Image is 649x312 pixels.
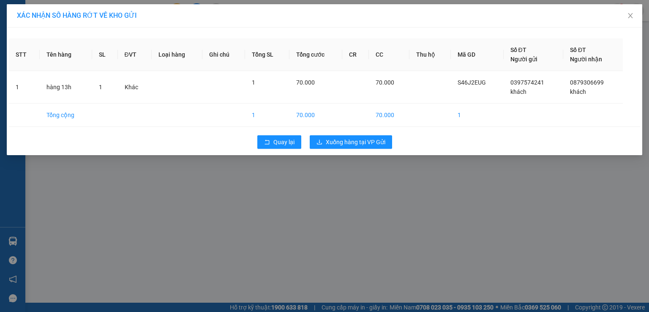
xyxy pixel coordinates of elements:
span: 70.000 [296,79,315,86]
td: 1 [451,104,504,127]
span: Quay lại [273,137,295,147]
td: Tổng cộng [40,104,92,127]
td: 1 [245,104,289,127]
span: close [627,12,634,19]
th: SL [92,38,118,71]
th: CR [342,38,369,71]
span: khách [570,88,586,95]
span: Người nhận [570,56,602,63]
th: Ghi chú [202,38,245,71]
button: Close [619,4,642,28]
th: Tên hàng [40,38,92,71]
span: download [316,139,322,146]
td: 1 [9,71,40,104]
th: ĐVT [118,38,152,71]
button: rollbackQuay lại [257,135,301,149]
span: rollback [264,139,270,146]
span: XÁC NHẬN SỐ HÀNG RỚT VỀ KHO GỬI [17,11,137,19]
span: S46J2EUG [458,79,486,86]
span: Xuống hàng tại VP Gửi [326,137,385,147]
th: Loại hàng [152,38,202,71]
td: Khác [118,71,152,104]
td: hàng 13h [40,71,92,104]
td: 70.000 [369,104,409,127]
td: 70.000 [289,104,342,127]
span: Người gửi [510,56,537,63]
span: 0397574241 [510,79,544,86]
span: 1 [99,84,102,90]
th: Tổng SL [245,38,289,71]
th: STT [9,38,40,71]
span: 0879306699 [570,79,604,86]
span: 70.000 [376,79,394,86]
span: khách [510,88,526,95]
th: Thu hộ [409,38,450,71]
span: 1 [252,79,255,86]
th: Mã GD [451,38,504,71]
th: Tổng cước [289,38,342,71]
span: Số ĐT [570,47,586,53]
span: Số ĐT [510,47,526,53]
button: downloadXuống hàng tại VP Gửi [310,135,392,149]
th: CC [369,38,409,71]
